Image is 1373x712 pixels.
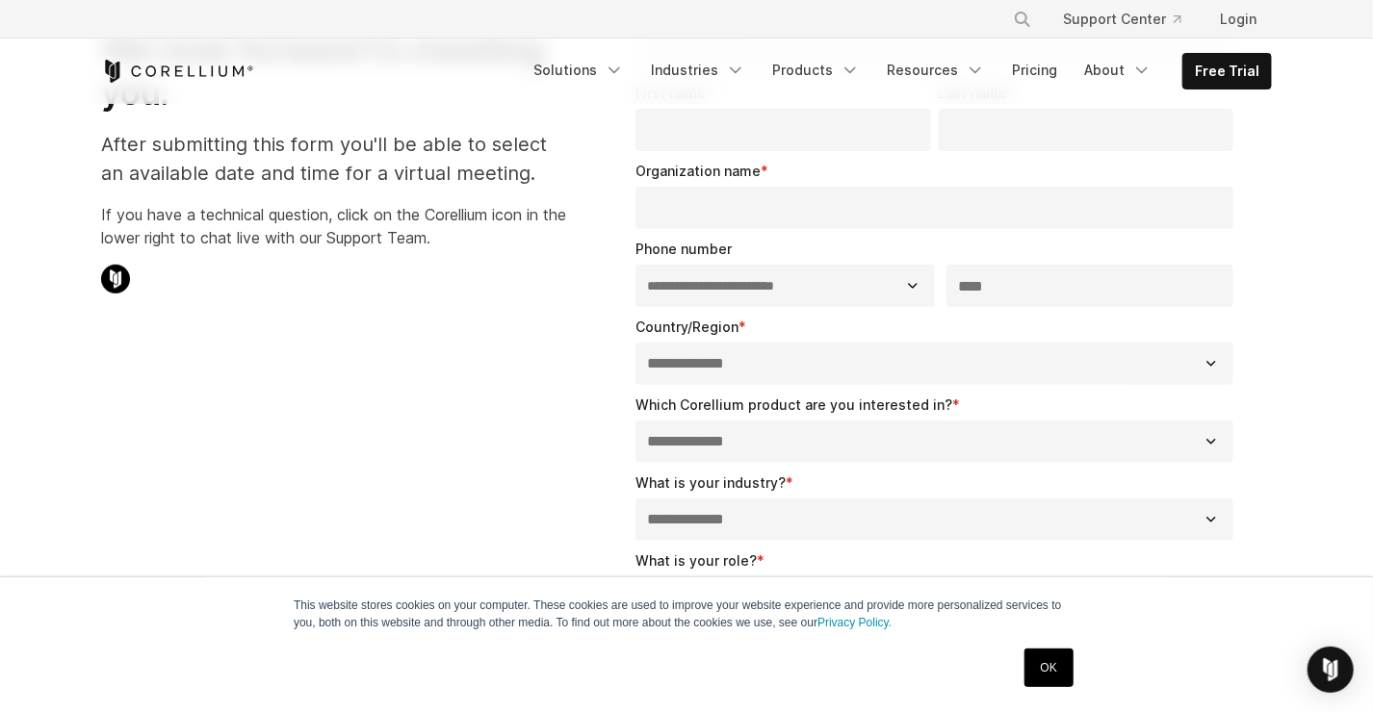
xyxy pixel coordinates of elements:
[1005,2,1040,37] button: Search
[1183,54,1271,89] a: Free Trial
[522,53,635,88] a: Solutions
[101,203,566,249] p: If you have a technical question, click on the Corellium icon in the lower right to chat live wit...
[1308,647,1354,693] div: Open Intercom Messenger
[635,241,732,257] span: Phone number
[639,53,757,88] a: Industries
[635,474,786,491] span: What is your industry?
[101,265,130,293] img: Corellium Chat Icon
[1048,2,1197,37] a: Support Center
[635,396,952,413] span: Which Corellium product are you interested in?
[635,552,757,569] span: What is your role?
[635,318,738,335] span: Country/Region
[875,53,997,88] a: Resources
[1073,53,1163,88] a: About
[1205,2,1272,37] a: Login
[817,616,892,629] a: Privacy Policy.
[294,597,1079,631] p: This website stores cookies on your computer. These cookies are used to improve your website expe...
[761,53,871,88] a: Products
[990,2,1272,37] div: Navigation Menu
[635,163,761,179] span: Organization name
[101,60,254,83] a: Corellium Home
[1000,53,1069,88] a: Pricing
[522,53,1272,89] div: Navigation Menu
[1024,648,1074,687] a: OK
[101,130,566,188] p: After submitting this form you'll be able to select an available date and time for a virtual meet...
